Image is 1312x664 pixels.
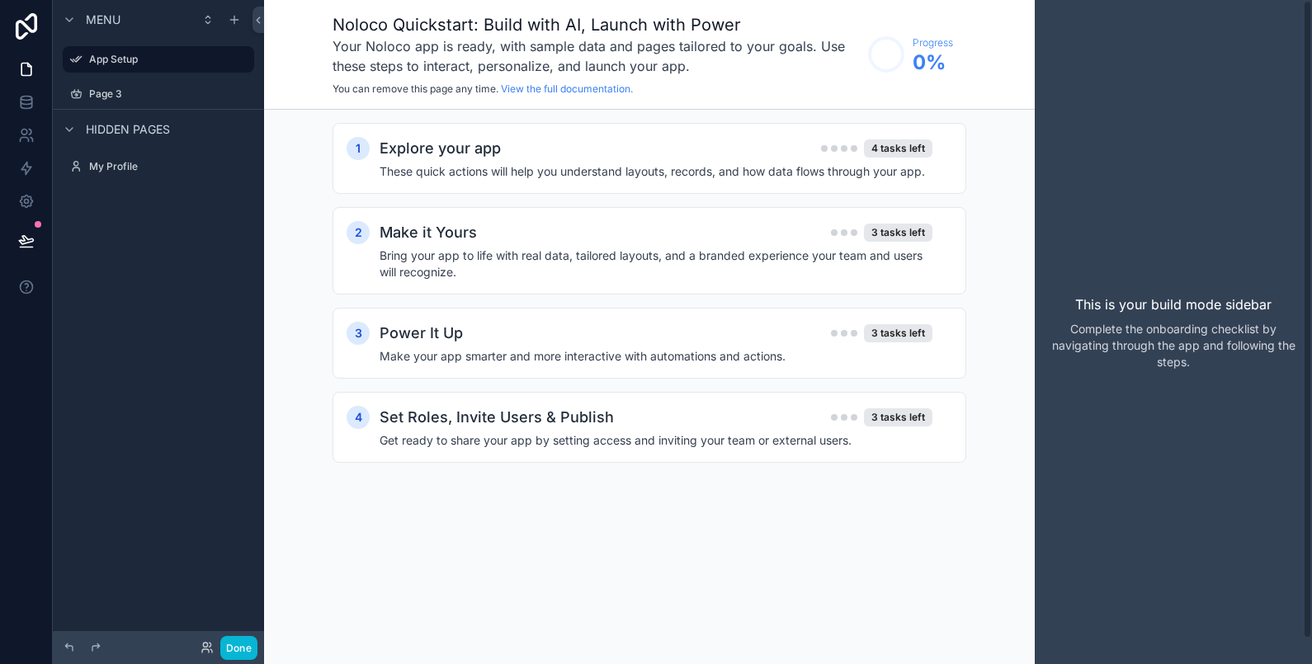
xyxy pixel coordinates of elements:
a: App Setup [63,46,254,73]
h1: Noloco Quickstart: Build with AI, Launch with Power [333,13,860,36]
label: Page 3 [89,87,251,101]
a: Page 3 [63,81,254,107]
h3: Your Noloco app is ready, with sample data and pages tailored to your goals. Use these steps to i... [333,36,860,76]
span: Progress [913,36,953,49]
button: Done [220,636,257,660]
span: Menu [86,12,120,28]
p: Complete the onboarding checklist by navigating through the app and following the steps. [1048,321,1299,370]
span: Hidden pages [86,121,170,138]
label: My Profile [89,160,251,173]
label: App Setup [89,53,244,66]
a: My Profile [63,153,254,180]
span: You can remove this page any time. [333,82,498,95]
span: 0 % [913,49,953,76]
a: View the full documentation. [501,82,633,95]
p: This is your build mode sidebar [1075,294,1272,314]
